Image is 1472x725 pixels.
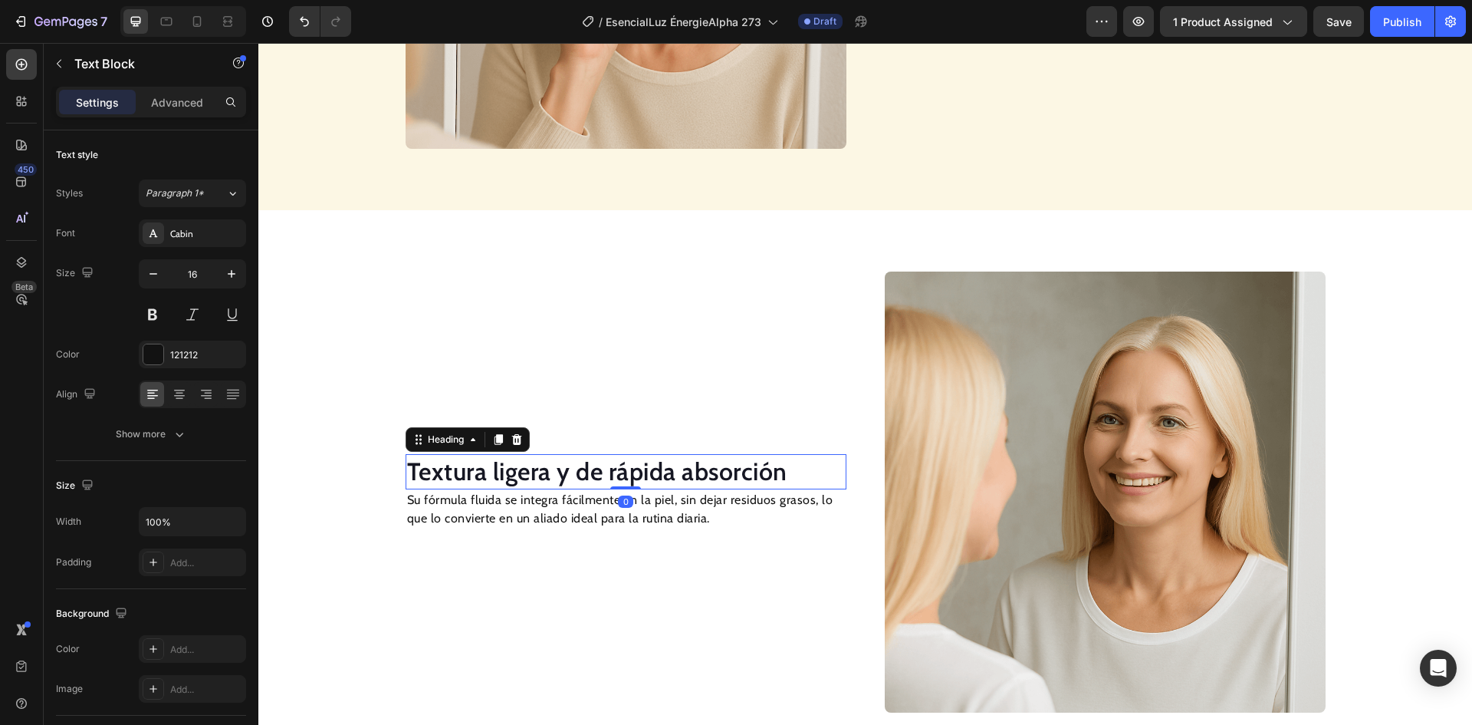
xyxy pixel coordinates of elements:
div: Text style [56,148,98,162]
div: Open Intercom Messenger [1420,650,1457,687]
span: Paragraph 1* [146,186,204,200]
div: Width [56,515,81,529]
div: Add... [170,556,242,570]
div: Align [56,384,99,405]
span: Save [1326,15,1352,28]
p: 7 [100,12,107,31]
div: Publish [1383,14,1421,30]
div: Font [56,226,75,240]
div: Size [56,476,97,496]
div: 0 [360,453,375,465]
div: 121212 [170,348,242,362]
div: Padding [56,555,91,569]
span: / [599,14,603,30]
p: Su fórmula fluida se integra fácilmente en la piel, sin dejar residuos grasos, lo que lo conviert... [149,448,586,485]
button: 7 [6,6,114,37]
button: Publish [1370,6,1434,37]
div: Beta [11,281,37,293]
div: Cabin [170,227,242,241]
iframe: Design area [258,43,1472,725]
div: Background [56,604,130,624]
div: Undo/Redo [289,6,351,37]
p: Text Block [74,54,205,73]
div: Add... [170,643,242,657]
div: Size [56,263,97,284]
input: Auto [140,508,245,536]
button: 1 product assigned [1160,6,1307,37]
span: Draft [813,15,836,28]
div: Color [56,348,80,361]
button: Paragraph 1* [139,180,246,207]
p: Advanced [151,94,203,110]
div: Image [56,682,83,696]
div: Show more [116,427,187,442]
div: Add... [170,683,242,697]
div: Styles [56,186,83,200]
p: Settings [76,94,119,110]
div: 450 [15,163,37,176]
span: 1 product assigned [1173,14,1273,30]
span: EsencialLuz ÉnergieAlpha 273 [606,14,761,30]
button: Show more [56,420,246,448]
img: gempages_570714449355211928-6066f87e-80cd-4ac5-9ab5-e6e1c1a9c235.png [626,229,1067,670]
div: Color [56,642,80,656]
button: Save [1313,6,1364,37]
